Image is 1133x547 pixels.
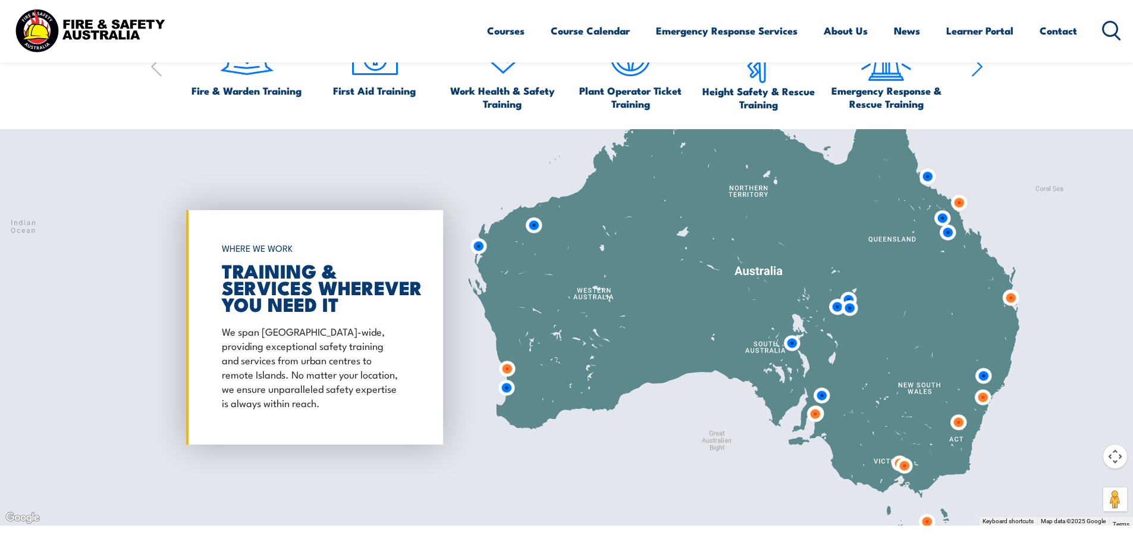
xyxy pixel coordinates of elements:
a: Contact [1040,15,1077,46]
a: Click to see this area on Google Maps [3,510,42,526]
span: Height Safety & Rescue Training [700,85,817,111]
a: Height Safety & Rescue Training [700,28,817,111]
a: Work Health & Safety Training [444,28,561,110]
h6: WHERE WE WORK [222,237,401,259]
a: Emergency Response & Rescue Training [828,28,944,110]
a: Course Calendar [551,15,630,46]
button: Map camera controls [1103,445,1127,468]
p: We span [GEOGRAPHIC_DATA]-wide, providing exceptional safety training and services from urban cen... [222,324,401,410]
span: Work Health & Safety Training [444,84,561,110]
span: Plant Operator Ticket Training [572,84,689,110]
a: Learner Portal [946,15,1013,46]
a: Courses [487,15,525,46]
span: Map data ©2025 Google [1041,518,1106,524]
span: Emergency Response & Rescue Training [828,84,944,110]
a: Terms (opens in new tab) [1113,521,1129,527]
span: First Aid Training [333,84,416,97]
a: News [894,15,920,46]
a: About Us [824,15,868,46]
a: Fire & Warden Training [192,28,302,97]
h2: TRAINING & SERVICES WHEREVER YOU NEED IT [222,262,401,312]
button: Keyboard shortcuts [983,517,1034,526]
span: Fire & Warden Training [192,84,302,97]
a: Emergency Response Services [656,15,798,46]
a: Plant Operator Ticket Training [572,28,689,110]
img: Google [3,510,42,526]
a: First Aid Training [333,28,416,97]
button: Drag Pegman onto the map to open Street View [1103,487,1127,511]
